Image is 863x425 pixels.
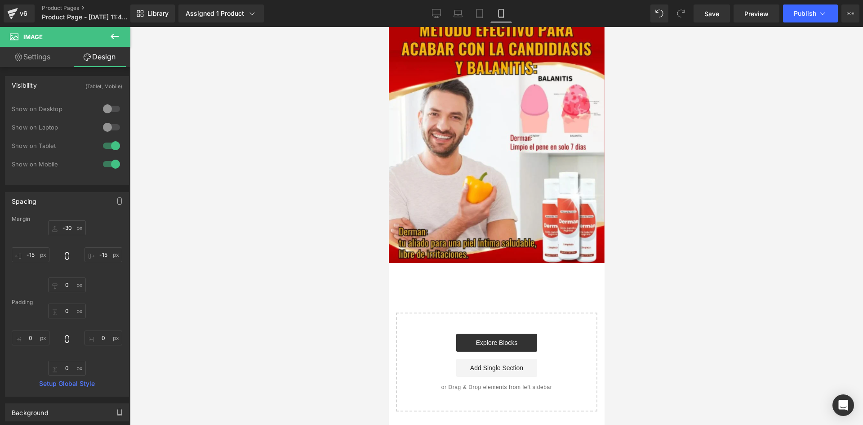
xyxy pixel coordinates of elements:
a: New Library [130,4,175,22]
a: Product Pages [42,4,145,12]
input: 0 [48,277,86,292]
div: Padding [12,299,122,305]
button: More [841,4,859,22]
div: Show on Tablet [12,143,93,149]
a: Add Single Section [67,332,148,350]
button: Redo [672,4,690,22]
input: 0 [85,247,122,262]
input: 0 [48,304,86,318]
a: Desktop [426,4,447,22]
div: Spacing [12,192,36,205]
div: Background [12,404,49,416]
span: Preview [744,9,769,18]
p: or Drag & Drop elements from left sidebar [22,357,194,363]
input: 0 [85,331,122,345]
div: v6 [18,8,29,19]
div: Assigned 1 Product [186,9,257,18]
div: Show on Mobile [12,161,93,167]
div: Margin [12,216,122,222]
input: 0 [48,361,86,376]
div: Show on Laptop [12,124,93,130]
div: Visibility [12,76,37,89]
a: Tablet [469,4,490,22]
a: Preview [734,4,779,22]
a: Setup Global Style [12,380,122,387]
span: Image [23,33,43,40]
input: 0 [12,331,49,345]
a: Design [67,47,132,67]
input: 0 [48,220,86,235]
input: 0 [12,247,49,262]
a: Mobile [490,4,512,22]
span: Product Page - [DATE] 11:43:15 [42,13,128,21]
a: Explore Blocks [67,307,148,325]
span: Save [704,9,719,18]
button: Undo [650,4,668,22]
a: Laptop [447,4,469,22]
span: Publish [794,10,816,17]
div: (Tablet, Mobile) [85,76,122,91]
span: Library [147,9,169,18]
div: Open Intercom Messenger [832,394,854,416]
div: Show on Desktop [12,106,93,112]
button: Publish [783,4,838,22]
a: v6 [4,4,35,22]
